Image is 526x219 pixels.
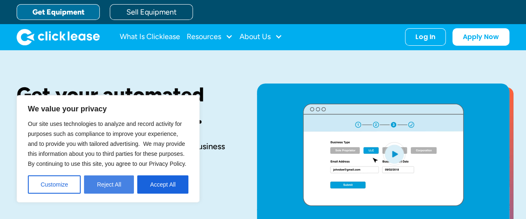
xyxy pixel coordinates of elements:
img: Clicklease logo [17,29,100,45]
a: Get Equipment [17,4,100,20]
a: home [17,29,100,45]
div: We value your privacy [17,95,200,202]
button: Reject All [84,175,134,194]
a: Sell Equipment [110,4,193,20]
div: Log In [415,33,435,41]
h1: Get your automated decision in seconds. [17,84,230,128]
button: Customize [28,175,81,194]
a: Apply Now [452,28,509,46]
img: Blue play button logo on a light blue circular background [383,142,405,165]
a: What Is Clicklease [120,29,180,45]
button: Accept All [137,175,188,194]
p: We value your privacy [28,104,188,114]
div: Resources [187,29,233,45]
span: Our site uses technologies to analyze and record activity for purposes such as compliance to impr... [28,121,186,167]
div: About Us [240,29,282,45]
